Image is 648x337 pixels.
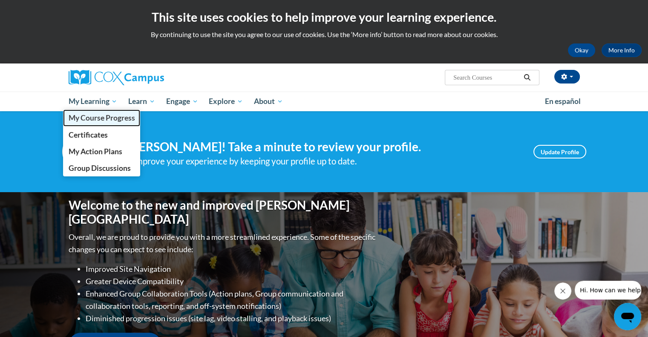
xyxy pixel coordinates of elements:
[63,109,141,126] a: My Course Progress
[6,9,642,26] h2: This site uses cookies to help improve your learning experience.
[86,288,377,312] li: Enhanced Group Collaboration Tools (Action plans, Group communication and collaboration tools, re...
[68,147,122,156] span: My Action Plans
[128,96,155,107] span: Learn
[521,72,533,83] button: Search
[113,154,521,168] div: Help improve your experience by keeping your profile up to date.
[554,70,580,84] button: Account Settings
[113,140,521,154] h4: Hi [PERSON_NAME]! Take a minute to review your profile.
[63,92,123,111] a: My Learning
[62,132,101,171] img: Profile Image
[161,92,204,111] a: Engage
[63,160,141,176] a: Group Discussions
[602,43,642,57] a: More Info
[5,6,69,13] span: Hi. How can we help?
[554,282,571,300] iframe: Close message
[123,92,161,111] a: Learn
[248,92,288,111] a: About
[166,96,198,107] span: Engage
[6,30,642,39] p: By continuing to use the site you agree to our use of cookies. Use the ‘More info’ button to read...
[63,127,141,143] a: Certificates
[68,130,107,139] span: Certificates
[68,113,135,122] span: My Course Progress
[452,72,521,83] input: Search Courses
[545,97,581,106] span: En español
[254,96,283,107] span: About
[209,96,243,107] span: Explore
[69,70,230,85] a: Cox Campus
[86,275,377,288] li: Greater Device Compatibility
[575,281,641,300] iframe: Message from company
[69,70,164,85] img: Cox Campus
[614,303,641,330] iframe: Button to launch messaging window
[68,164,130,173] span: Group Discussions
[86,263,377,275] li: Improved Site Navigation
[203,92,248,111] a: Explore
[69,231,377,256] p: Overall, we are proud to provide you with a more streamlined experience. Some of the specific cha...
[68,96,117,107] span: My Learning
[533,145,586,158] a: Update Profile
[63,143,141,160] a: My Action Plans
[69,198,377,227] h1: Welcome to the new and improved [PERSON_NAME][GEOGRAPHIC_DATA]
[56,92,593,111] div: Main menu
[86,312,377,325] li: Diminished progression issues (site lag, video stalling, and playback issues)
[568,43,595,57] button: Okay
[539,92,586,110] a: En español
